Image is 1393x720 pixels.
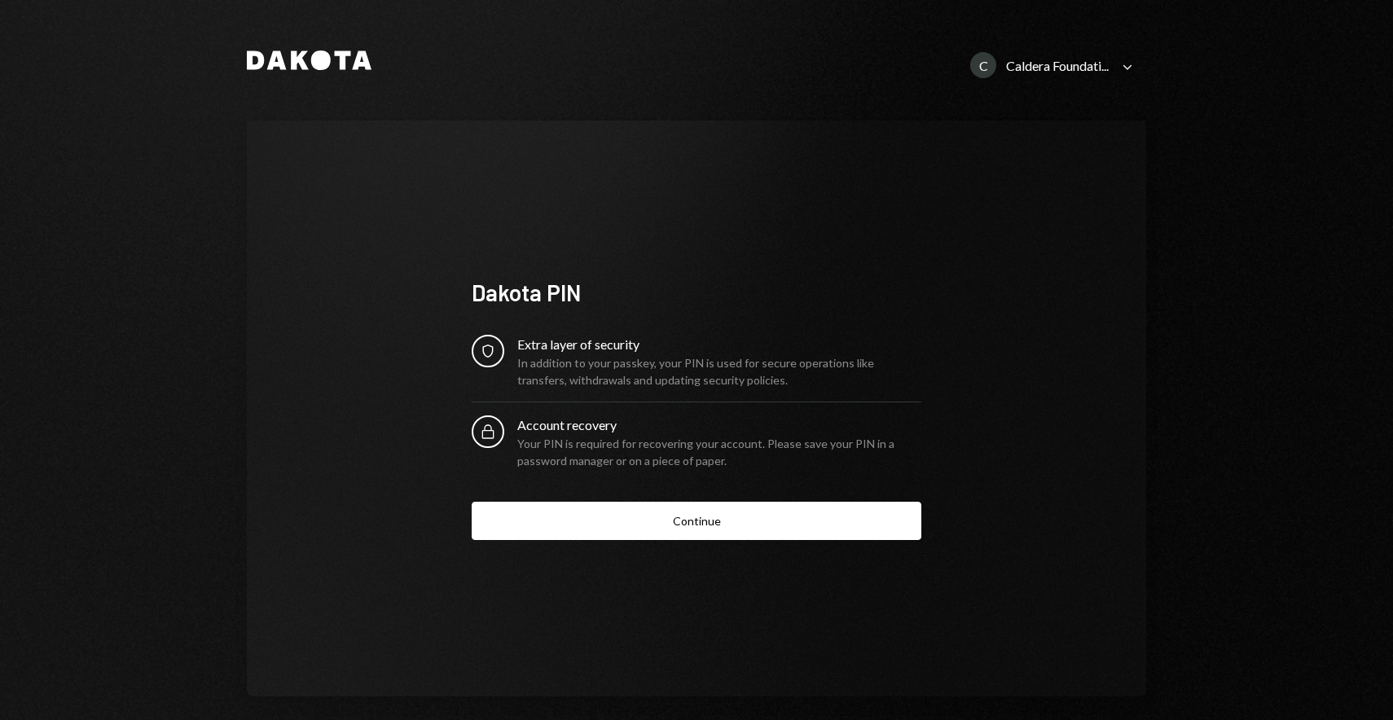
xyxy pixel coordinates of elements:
[1006,58,1109,73] div: Caldera Foundati...
[472,502,921,540] button: Continue
[517,335,921,354] div: Extra layer of security
[472,277,921,309] div: Dakota PIN
[517,354,921,389] div: In addition to your passkey, your PIN is used for secure operations like transfers, withdrawals a...
[970,52,996,78] div: C
[517,435,921,469] div: Your PIN is required for recovering your account. Please save your PIN in a password manager or o...
[517,415,921,435] div: Account recovery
